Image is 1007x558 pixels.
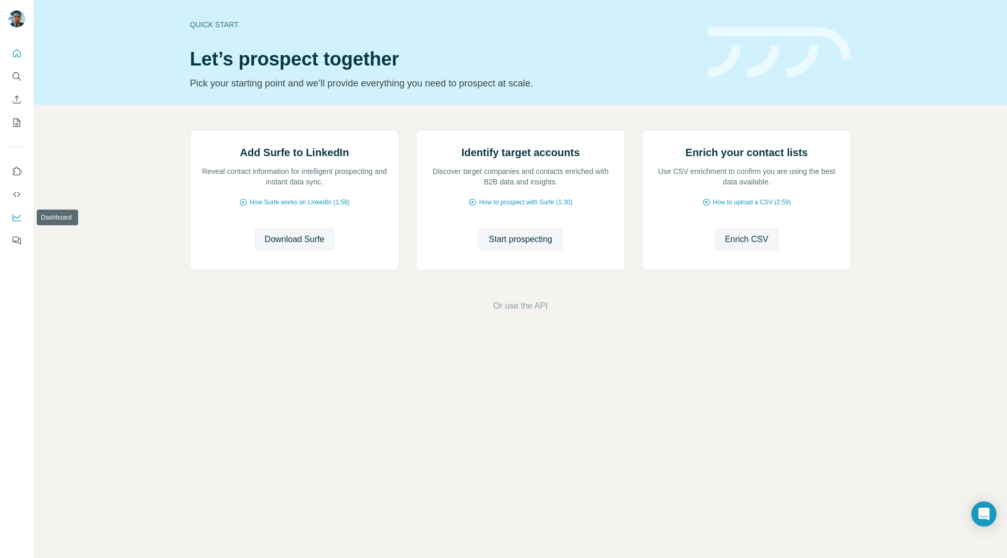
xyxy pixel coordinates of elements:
img: Avatar [8,10,25,27]
button: Enrich CSV [8,90,25,109]
button: Feedback [8,231,25,250]
button: Use Surfe API [8,185,25,204]
button: My lists [8,113,25,132]
span: How to upload a CSV (2:59) [713,198,791,207]
button: Search [8,67,25,86]
button: Start prospecting [478,228,563,251]
p: Discover target companies and contacts enriched with B2B data and insights. [427,166,614,187]
h2: Identify target accounts [462,145,580,160]
p: Use CSV enrichment to confirm you are using the best data available. [653,166,840,187]
p: Reveal contact information for intelligent prospecting and instant data sync. [201,166,388,187]
div: Quick start [190,19,695,30]
button: Or use the API [493,300,548,312]
button: Enrich CSV [714,228,779,251]
span: How to prospect with Surfe (1:30) [479,198,572,207]
span: Start prospecting [489,233,552,246]
button: Dashboard [8,208,25,227]
h1: Let’s prospect together [190,49,695,70]
h2: Enrich your contact lists [685,145,808,160]
span: Download Surfe [265,233,325,246]
img: banner [708,27,851,78]
button: Use Surfe on LinkedIn [8,162,25,181]
button: Quick start [8,44,25,63]
button: Download Surfe [254,228,335,251]
div: Abrir Intercom Messenger [971,501,997,527]
span: How Surfe works on LinkedIn (1:58) [250,198,350,207]
span: Enrich CSV [725,233,768,246]
p: Pick your starting point and we’ll provide everything you need to prospect at scale. [190,76,695,91]
h2: Add Surfe to LinkedIn [240,145,349,160]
